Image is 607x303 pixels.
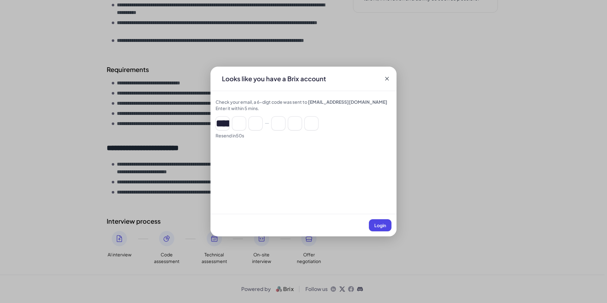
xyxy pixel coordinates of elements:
[216,99,391,111] div: Check your email, a 6-digt code was sent to Enter it within 5 mins.
[374,222,386,228] span: Login
[217,74,331,83] div: Looks like you have a Brix account
[216,132,391,139] div: Resend in 50 s
[369,219,391,231] button: Login
[308,99,387,105] span: [EMAIL_ADDRESS][DOMAIN_NAME]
